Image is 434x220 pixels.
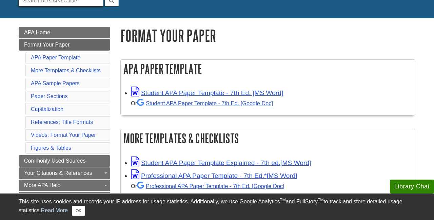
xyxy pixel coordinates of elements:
[390,180,434,194] button: Library Chat
[131,172,297,179] a: Link opens in new window
[31,132,96,138] a: Videos: Format Your Paper
[137,100,273,106] a: Student APA Paper Template - 7th Ed. [Google Doc]
[280,198,285,202] sup: TM
[121,129,415,147] h2: More Templates & Checklists
[31,106,63,112] a: Capitalization
[72,206,85,216] button: Close
[19,27,110,203] div: Guide Page Menu
[19,198,415,216] div: This site uses cookies and records your IP address for usage statistics. Additionally, we use Goo...
[24,182,60,188] span: More APA Help
[19,192,110,203] a: About Plagiarism
[31,80,80,86] a: APA Sample Papers
[121,60,415,78] h2: APA Paper Template
[31,145,71,151] a: Figures & Tables
[19,180,110,191] a: More APA Help
[24,158,85,164] span: Commonly Used Sources
[24,170,92,176] span: Your Citations & References
[24,30,50,35] span: APA Home
[19,39,110,51] a: Format Your Paper
[120,27,415,44] h1: Format Your Paper
[131,183,284,189] small: Or
[19,27,110,38] a: APA Home
[131,159,311,166] a: Link opens in new window
[19,155,110,167] a: Commonly Used Sources
[31,68,101,73] a: More Templates & Checklists
[31,119,93,125] a: References: Title Formats
[41,207,68,213] a: Read More
[131,100,273,106] small: Or
[131,89,283,96] a: Link opens in new window
[131,181,412,201] div: *ONLY use if your instructor tells you to
[31,93,68,99] a: Paper Sections
[318,198,323,202] sup: TM
[31,55,80,60] a: APA Paper Template
[24,42,70,48] span: Format Your Paper
[137,183,284,189] a: Professional APA Paper Template - 7th Ed.
[19,167,110,179] a: Your Citations & References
